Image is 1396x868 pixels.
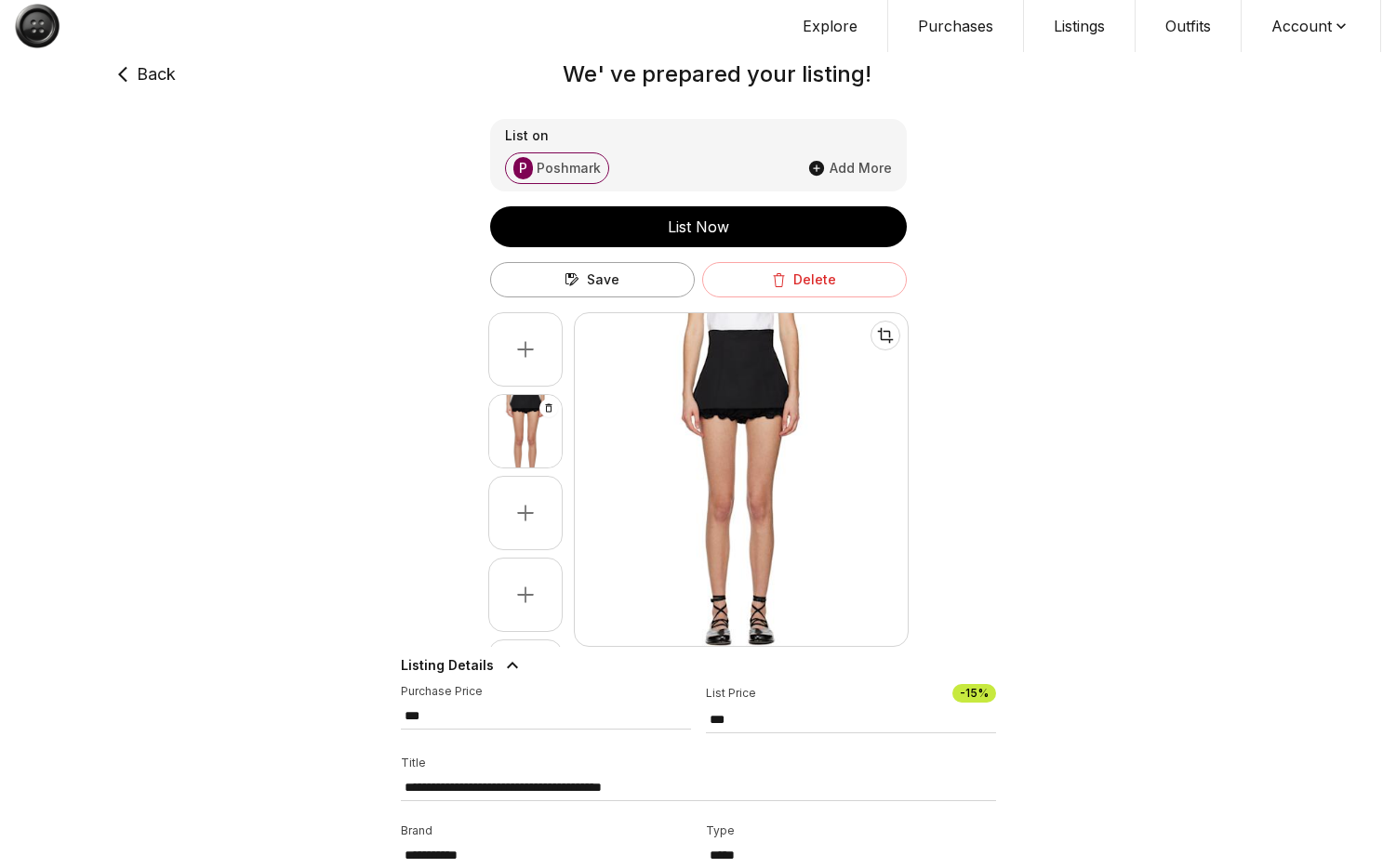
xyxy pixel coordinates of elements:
[706,686,756,701] p: List Price
[807,159,892,178] button: Add More
[706,823,996,838] p: Type
[490,216,907,238] div: List Now
[103,52,176,97] button: Back
[401,656,494,675] span: Listing Details
[702,262,907,297] button: Delete
[952,684,996,703] span: -15 %
[587,270,619,289] span: Save
[140,59,1294,89] h2: We' ve prepared your listing!
[513,157,533,179] span: P
[15,4,60,48] img: Button Logo
[793,270,836,289] span: Delete
[490,206,907,247] button: List Now
[539,399,558,417] button: Delete image
[401,823,691,838] p: Brand
[137,61,176,87] span: Back
[401,684,691,699] p: Purchase Price
[830,159,892,178] span: Add More
[505,126,549,145] span: List on
[537,159,601,178] span: Poshmark
[401,647,996,684] button: Listing Details
[401,756,996,770] p: Title
[490,262,695,297] button: Save
[575,313,908,646] img: Main Product Image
